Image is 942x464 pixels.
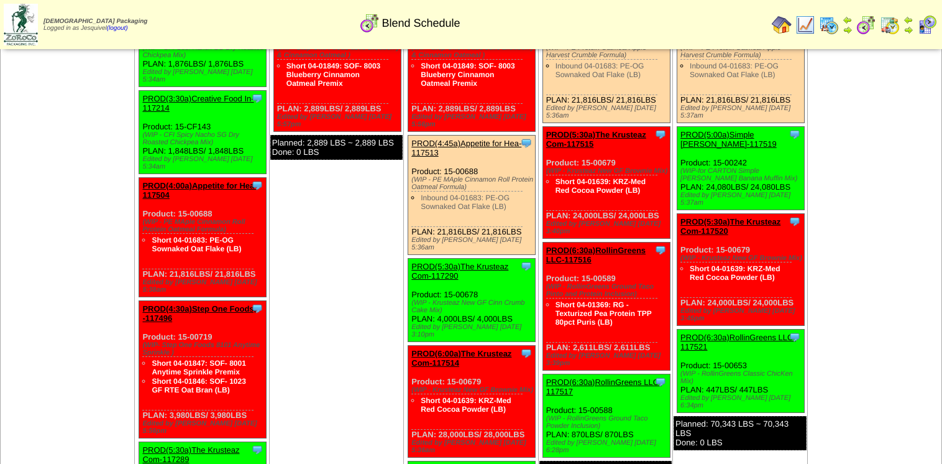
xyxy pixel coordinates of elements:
div: Edited by [PERSON_NAME] [DATE] 6:34pm [680,394,804,409]
div: Planned: 2,889 LBS ~ 2,889 LBS Done: 0 LBS [270,135,403,160]
a: PROD(4:30a)Step One Foods, -117496 [142,304,256,323]
div: (WIP-for CARTON Simple [PERSON_NAME] Banana Muffin Mix) [680,167,804,182]
div: Edited by [PERSON_NAME] [DATE] 5:36am [411,439,535,454]
a: PROD(4:00a)Appetite for Hea-117504 [142,181,257,200]
a: PROD(5:30a)The Krusteaz Com-117515 [546,130,646,149]
div: Edited by [PERSON_NAME] [DATE] 5:34am [142,155,266,170]
div: Product: 15-00721 PLAN: 2,889LBS / 2,889LBS [408,4,536,132]
a: Inbound 04-01683: PE-OG Sownaked Oat Flake (LB) [556,62,644,79]
div: Product: 15-00589 PLAN: 2,611LBS / 2,611LBS [542,243,670,371]
div: Edited by [PERSON_NAME] [DATE] 5:36am [546,104,670,119]
div: Product: 15-00721 PLAN: 2,889LBS / 2,889LBS [273,4,401,132]
img: Tooltip [654,376,667,388]
a: PROD(6:30a)RollinGreens LLC-117517 [546,378,662,396]
img: calendarblend.gif [856,15,876,35]
div: Product: 15-00688 PLAN: 21,816LBS / 21,816LBS [139,178,267,297]
img: home.gif [772,15,792,35]
div: Product: 15-00689 PLAN: 21,816LBS / 21,816LBS [677,4,805,123]
div: Product: 15-00688 PLAN: 21,816LBS / 21,816LBS [408,136,536,255]
img: arrowright.gif [903,25,913,35]
a: PROD(6:00a)The Krusteaz Com-117514 [411,349,511,368]
img: Tooltip [251,302,263,315]
div: (WIP - Krusteaz New GF Brownie Mix) [546,167,670,175]
div: Product: 15-00242 PLAN: 24,080LBS / 24,080LBS [677,127,805,210]
img: calendarinout.gif [880,15,900,35]
div: Product: 15-00588 PLAN: 870LBS / 870LBS [542,374,670,458]
div: Edited by [PERSON_NAME] [DATE] 5:38am [142,279,266,294]
img: Tooltip [251,443,263,456]
a: PROD(3:30a)Creative Food In-117214 [142,94,254,113]
a: Short 04-01639: KRZ-Med Red Cocoa Powder (LB) [556,177,646,195]
div: Edited by [PERSON_NAME] [DATE] 3:10pm [411,323,535,338]
div: Edited by [PERSON_NAME] [DATE] 5:37am [680,104,804,119]
a: (logout) [107,25,128,32]
div: (WIP - CFI Spicy Nacho SG Dry Roasted Chickpea Mix) [142,131,266,146]
div: Product: 15-00679 PLAN: 28,000LBS / 28,000LBS [408,346,536,458]
div: Product: 15-00679 PLAN: 24,000LBS / 24,000LBS [542,127,670,239]
div: Edited by [PERSON_NAME] [DATE] 3:40pm [546,220,670,235]
div: Edited by [PERSON_NAME] [DATE] 3:45pm [680,307,804,322]
a: Inbound 04-01683: PE-OG Sownaked Oat Flake (LB) [690,62,779,79]
img: zoroco-logo-small.webp [4,4,38,45]
div: Edited by [PERSON_NAME] [DATE] 3:39pm [546,352,670,367]
img: arrowleft.gif [903,15,913,25]
a: PROD(5:30a)The Krusteaz Com-117289 [142,445,239,464]
div: (WIP - Krusteaz New GF Brownie Mix) [680,254,804,262]
div: Product: 15-00678 PLAN: 4,000LBS / 4,000LBS [408,259,536,342]
a: PROD(6:30a)RollinGreens LLC-117516 [546,246,646,264]
a: PROD(5:00a)Simple [PERSON_NAME]-117519 [680,130,777,149]
div: Edited by [PERSON_NAME] [DATE] 5:37am [680,192,804,206]
div: Product: 15-00679 PLAN: 24,000LBS / 24,000LBS [677,214,805,326]
img: Tooltip [251,92,263,104]
img: Tooltip [520,137,533,149]
img: calendarprod.gif [819,15,839,35]
a: Short 04-01849: SOF- 8003 Blueberry Cinnamon Oatmeal Premix [286,62,380,88]
span: [DEMOGRAPHIC_DATA] Packaging [43,18,147,25]
img: Tooltip [654,128,667,141]
div: (WIP - Krusteaz New GF Cinn Crumb Cake Mix) [411,299,535,314]
img: Tooltip [520,260,533,272]
div: Edited by [PERSON_NAME] [DATE] 5:56pm [142,420,266,435]
a: Short 04-01847: SOF- 8001 Anytime Sprinkle Premix [152,359,245,376]
div: (WIP - Krusteaz New GF Brownie Mix) [411,386,535,394]
a: Inbound 04-01683: PE-OG Sownaked Oat Flake (LB) [421,193,510,211]
div: Planned: 70,343 LBS ~ 70,343 LBS Done: 0 LBS [674,416,806,450]
div: Edited by [PERSON_NAME] [DATE] 5:57pm [277,113,401,128]
img: arrowleft.gif [843,15,853,25]
img: arrowright.gif [843,25,853,35]
div: Edited by [PERSON_NAME] [DATE] 5:56pm [411,113,535,128]
div: (WIP - RollinGreens Ground Taco Powder Inclusion) [546,415,670,430]
div: Edited by [PERSON_NAME] [DATE] 5:34am [142,68,266,83]
a: Short 04-01369: RG - Texturized Pea Protein TPP 80pct Puris (LB) [556,300,652,327]
div: (WIP - PE MAple Cinnamon Roll Protein Oatmeal Formula) [411,176,535,191]
img: calendarcustomer.gif [917,15,937,35]
a: Short 04-01849: SOF- 8003 Blueberry Cinnamon Oatmeal Premix [421,62,514,88]
a: Short 04-01683: PE-OG Sownaked Oat Flake (LB) [152,236,241,253]
span: Blend Schedule [382,17,460,30]
img: Tooltip [789,215,801,228]
div: Product: 15-00653 PLAN: 447LBS / 447LBS [677,330,805,413]
div: (WIP - RollinGreens Classic ChicKen Mix) [680,370,804,385]
img: Tooltip [520,347,533,360]
div: (WIP- Step One Foods 8101 Anytime Sprinkle ) [142,341,266,356]
a: Short 04-01639: KRZ-Med Red Cocoa Powder (LB) [421,396,511,414]
div: (WIP - RollinGreens Ground Taco Pinto and Protein Inclusion) [546,283,670,298]
div: (WIP - PE MAple Cinnamon Roll Protein Oatmeal Formula) [142,218,266,233]
a: PROD(5:30a)The Krusteaz Com-117290 [411,262,508,281]
a: Short 04-01639: KRZ-Med Red Cocoa Powder (LB) [690,264,780,282]
div: Product: 15-CF143 PLAN: 1,848LBS / 1,848LBS [139,91,267,174]
div: Edited by [PERSON_NAME] [DATE] 5:36am [411,236,535,251]
img: Tooltip [251,179,263,192]
img: Tooltip [654,244,667,256]
img: Tooltip [789,128,801,141]
a: PROD(5:30a)The Krusteaz Com-117520 [680,217,780,236]
a: PROD(4:45a)Appetite for Hea-117513 [411,139,521,157]
a: PROD(6:30a)RollinGreens LLC-117521 [680,333,796,351]
img: line_graph.gif [795,15,815,35]
div: Product: 15-00689 PLAN: 21,816LBS / 21,816LBS [542,4,670,123]
div: Product: 15-00719 PLAN: 3,980LBS / 3,980LBS [139,301,267,438]
img: calendarblend.gif [360,13,380,33]
div: Edited by [PERSON_NAME] [DATE] 6:28pm [546,439,670,454]
a: Short 04-01846: SOF- 1023 GF RTE Oat Bran (LB) [152,377,245,394]
img: Tooltip [789,331,801,343]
